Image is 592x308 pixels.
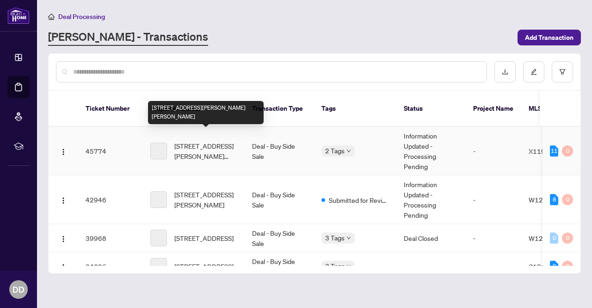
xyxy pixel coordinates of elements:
[562,233,573,244] div: 0
[245,252,314,281] td: Deal - Buy Side Lease
[174,261,234,271] span: [STREET_ADDRESS]
[78,176,143,224] td: 42946
[396,91,466,127] th: Status
[529,262,566,270] span: C12115174
[48,13,55,20] span: home
[245,176,314,224] td: Deal - Buy Side Sale
[525,30,573,45] span: Add Transaction
[396,176,466,224] td: Information Updated - Processing Pending
[521,91,577,127] th: MLS #
[325,233,345,243] span: 3 Tags
[562,145,573,157] div: 0
[518,30,581,45] button: Add Transaction
[314,91,396,127] th: Tags
[245,127,314,176] td: Deal - Buy Side Sale
[466,252,521,281] td: -
[245,224,314,252] td: Deal - Buy Side Sale
[562,194,573,205] div: 0
[148,101,264,124] div: [STREET_ADDRESS][PERSON_NAME][PERSON_NAME]
[562,261,573,272] div: 0
[174,233,234,243] span: [STREET_ADDRESS]
[550,233,558,244] div: 0
[530,69,537,75] span: edit
[56,259,71,274] button: Logo
[325,145,345,156] span: 2 Tags
[7,7,30,24] img: logo
[58,13,105,21] span: Deal Processing
[523,61,544,82] button: edit
[466,224,521,252] td: -
[466,91,521,127] th: Project Name
[346,236,351,240] span: down
[78,252,143,281] td: 34396
[396,127,466,176] td: Information Updated - Processing Pending
[56,231,71,245] button: Logo
[329,195,389,205] span: Submitted for Review
[325,261,345,271] span: 3 Tags
[60,148,67,156] img: Logo
[559,69,566,75] span: filter
[60,264,67,271] img: Logo
[396,252,466,281] td: -
[143,91,245,127] th: Property Address
[78,127,143,176] td: 45774
[396,224,466,252] td: Deal Closed
[78,224,143,252] td: 39968
[550,261,558,272] div: 2
[56,192,71,207] button: Logo
[174,141,237,161] span: [STREET_ADDRESS][PERSON_NAME][PERSON_NAME]
[346,149,351,153] span: down
[60,197,67,204] img: Logo
[245,91,314,127] th: Transaction Type
[502,69,508,75] span: download
[494,61,516,82] button: download
[466,176,521,224] td: -
[56,144,71,158] button: Logo
[529,234,568,242] span: W12215959
[60,235,67,243] img: Logo
[466,127,521,176] td: -
[346,264,351,269] span: down
[529,195,568,204] span: W12110933
[529,147,566,155] span: X11920673
[78,91,143,127] th: Ticket Number
[12,283,25,296] span: DD
[550,145,558,157] div: 11
[552,61,573,82] button: filter
[550,194,558,205] div: 8
[48,29,208,46] a: [PERSON_NAME] - Transactions
[174,189,237,210] span: [STREET_ADDRESS][PERSON_NAME]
